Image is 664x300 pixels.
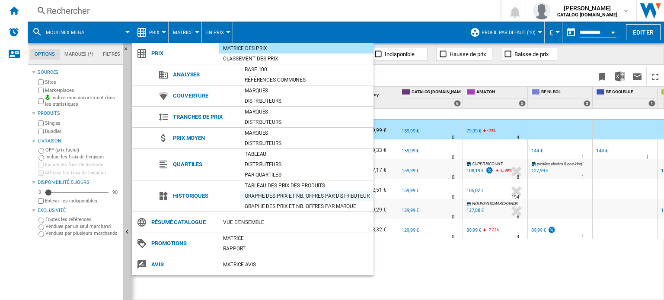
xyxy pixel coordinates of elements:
[169,69,240,81] span: Analyses
[240,118,373,126] div: Distributeurs
[240,160,373,169] div: Distributeurs
[219,218,373,227] div: Vue d'ensemble
[219,260,373,269] div: Matrice AVIS
[169,90,240,102] span: Couverture
[240,107,373,116] div: Marques
[240,86,373,95] div: Marques
[219,54,373,63] div: Classement des prix
[240,171,373,179] div: Par quartiles
[147,216,219,228] span: Résumé catalogue
[147,47,219,60] span: Prix
[219,44,373,53] div: Matrice des prix
[147,237,219,249] span: Promotions
[240,139,373,148] div: Distributeurs
[240,192,373,200] div: Graphe des prix et nb. offres par distributeur
[240,181,373,190] div: Tableau des prix des produits
[147,259,219,271] span: Avis
[169,190,240,202] span: Historiques
[240,65,373,74] div: Base 100
[219,244,373,253] div: Rapport
[169,158,240,171] span: Quartiles
[219,234,373,243] div: Matrice
[240,76,373,84] div: Références communes
[169,111,240,123] span: Tranches de prix
[240,129,373,137] div: Marques
[169,132,240,144] span: Prix moyen
[240,150,373,158] div: Tableau
[240,97,373,105] div: Distributeurs
[240,202,373,211] div: Graphe des prix et nb. offres par marque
